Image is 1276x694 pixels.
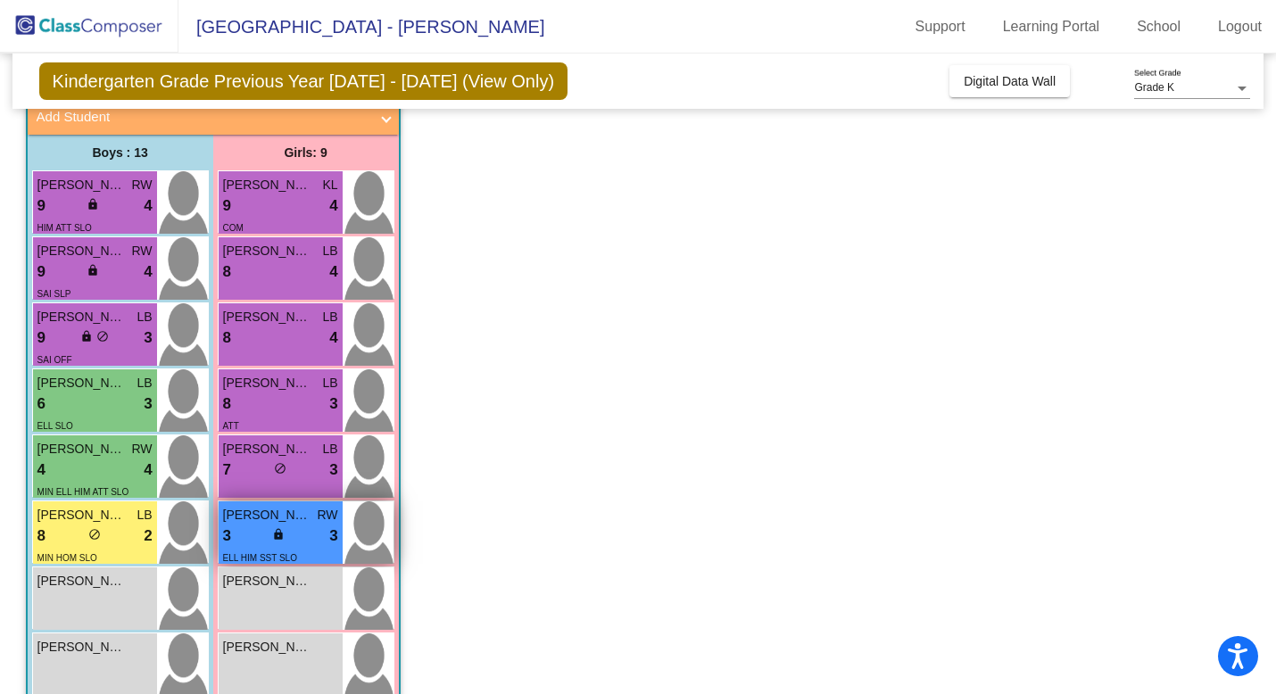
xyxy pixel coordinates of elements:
span: KL [322,176,337,194]
span: 7 [223,459,231,482]
a: Logout [1204,12,1276,41]
span: MIN ELL HIM ATT SLO [37,487,129,497]
span: LB [322,374,337,392]
span: lock [80,330,93,343]
span: RW [132,440,153,459]
span: [PERSON_NAME] [37,638,127,657]
span: LB [137,506,152,525]
span: 4 [329,260,337,284]
span: Grade K [1134,81,1174,94]
span: Digital Data Wall [964,74,1056,88]
span: 9 [37,260,46,284]
span: 3 [329,459,337,482]
button: Digital Data Wall [949,65,1070,97]
span: lock [87,198,99,211]
mat-panel-title: Add Student [37,107,369,128]
span: 4 [144,194,152,218]
span: 3 [144,392,152,416]
span: LB [137,374,152,392]
span: [PERSON_NAME] [223,440,312,459]
span: [PERSON_NAME] [37,440,127,459]
span: 8 [223,260,231,284]
span: 4 [329,326,337,350]
span: 6 [37,392,46,416]
span: [PERSON_NAME] [37,506,127,525]
span: [PERSON_NAME] [223,242,312,260]
a: School [1123,12,1195,41]
span: ELL HIM SST SLO [223,553,297,563]
span: RW [132,242,153,260]
span: 4 [144,459,152,482]
span: 2 [144,525,152,548]
a: Support [901,12,980,41]
span: do_not_disturb_alt [96,330,109,343]
span: LB [322,440,337,459]
span: [PERSON_NAME] [37,308,127,326]
a: Learning Portal [989,12,1114,41]
span: [PERSON_NAME] [37,176,127,194]
span: [PERSON_NAME] [37,572,127,591]
span: ATT [223,421,239,431]
span: [PERSON_NAME] [223,308,312,326]
span: 8 [223,392,231,416]
span: [PERSON_NAME] [223,176,312,194]
span: RW [318,506,338,525]
span: 3 [144,326,152,350]
span: 3 [329,392,337,416]
span: [PERSON_NAME] [223,374,312,392]
span: 9 [223,194,231,218]
span: do_not_disturb_alt [274,462,286,475]
span: 8 [37,525,46,548]
span: [PERSON_NAME] [37,374,127,392]
span: HIM ATT SLO [37,223,92,233]
span: 3 [223,525,231,548]
span: [PERSON_NAME] [223,572,312,591]
span: 4 [144,260,152,284]
span: lock [87,264,99,277]
span: [GEOGRAPHIC_DATA] - [PERSON_NAME] [178,12,544,41]
span: ELL SLO [37,421,73,431]
span: [PERSON_NAME] [37,242,127,260]
span: 9 [37,194,46,218]
span: 3 [329,525,337,548]
span: MIN HOM SLO [37,553,97,563]
span: [PERSON_NAME] [223,506,312,525]
span: COM [223,223,244,233]
span: [PERSON_NAME] [223,638,312,657]
span: do_not_disturb_alt [88,528,101,541]
span: LB [137,308,152,326]
div: Boys : 13 [28,135,213,170]
span: 4 [329,194,337,218]
span: LB [322,308,337,326]
span: SAI OFF [37,355,72,365]
span: SAI SLP [37,289,71,299]
div: Girls: 9 [213,135,399,170]
span: 8 [223,326,231,350]
span: lock [272,528,285,541]
span: LB [322,242,337,260]
span: RW [132,176,153,194]
span: Kindergarten Grade Previous Year [DATE] - [DATE] (View Only) [39,62,568,100]
mat-expansion-panel-header: Add Student [28,99,399,135]
span: 9 [37,326,46,350]
span: 4 [37,459,46,482]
